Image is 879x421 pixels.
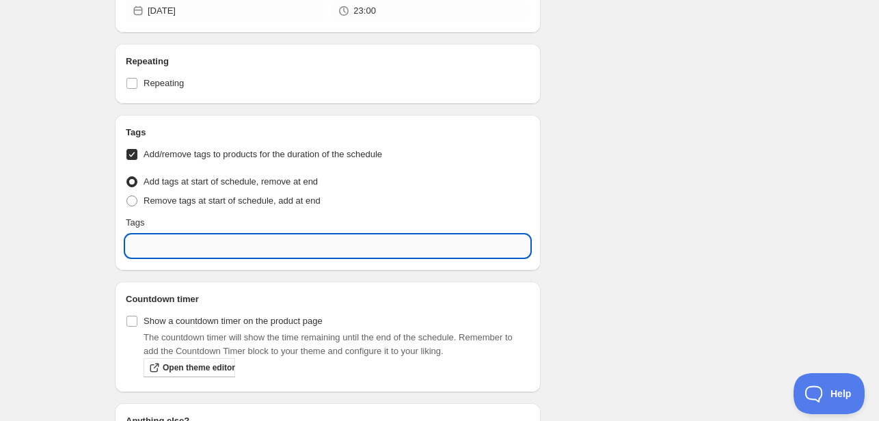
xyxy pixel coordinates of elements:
p: Tags [126,216,144,230]
span: Add/remove tags to products for the duration of the schedule [144,149,382,159]
span: Repeating [144,78,184,88]
span: Open theme editor [163,362,235,373]
iframe: Toggle Customer Support [794,373,865,414]
p: The countdown timer will show the time remaining until the end of the schedule. Remember to add t... [144,331,530,358]
span: Show a countdown timer on the product page [144,316,323,326]
h2: Tags [126,126,530,139]
span: Remove tags at start of schedule, add at end [144,195,321,206]
a: Open theme editor [144,358,235,377]
span: Add tags at start of schedule, remove at end [144,176,318,187]
h2: Repeating [126,55,530,68]
h2: Countdown timer [126,293,530,306]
